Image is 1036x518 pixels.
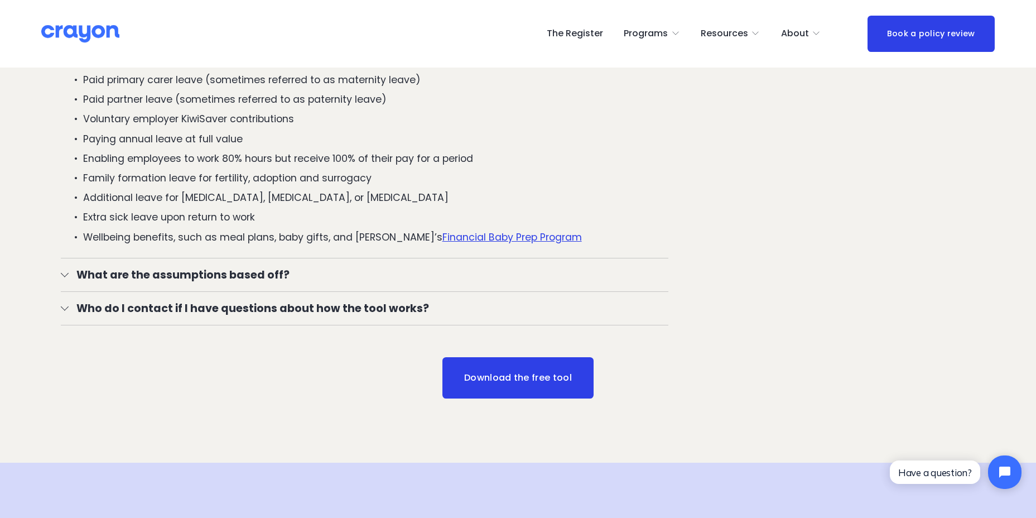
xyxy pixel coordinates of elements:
[701,25,760,43] a: folder dropdown
[781,26,809,42] span: About
[83,230,669,244] p: Wellbeing benefits, such as meal plans, baby gifts, and [PERSON_NAME]’s
[83,171,669,185] p: Family formation leave for fertility, adoption and surrogacy
[83,92,669,107] p: Paid partner leave (sometimes referred to as paternity leave)
[880,446,1031,498] iframe: Tidio Chat
[781,25,821,43] a: folder dropdown
[69,267,669,283] span: What are the assumptions based off?
[624,25,680,43] a: folder dropdown
[83,132,669,146] p: Paying annual leave at full value
[83,112,669,126] p: Voluntary employer KiwiSaver contributions
[83,190,669,205] p: Additional leave for [MEDICAL_DATA], [MEDICAL_DATA], or [MEDICAL_DATA]
[83,210,669,224] p: Extra sick leave upon return to work
[61,53,669,258] div: What policy options are included?
[61,292,669,325] button: Who do I contact if I have questions about how the tool works?
[624,26,668,42] span: Programs
[701,26,748,42] span: Resources
[547,25,603,43] a: The Register
[41,24,119,44] img: Crayon
[83,151,669,166] p: Enabling employees to work 80% hours but receive 100% of their pay for a period
[69,300,669,316] span: Who do I contact if I have questions about how the tool works?
[868,16,995,52] a: Book a policy review
[442,231,582,244] a: Financial Baby Prep Program
[83,73,669,87] p: Paid primary carer leave (sometimes referred to as maternity leave)
[61,258,669,291] button: What are the assumptions based off?
[442,357,594,399] a: Download the free tool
